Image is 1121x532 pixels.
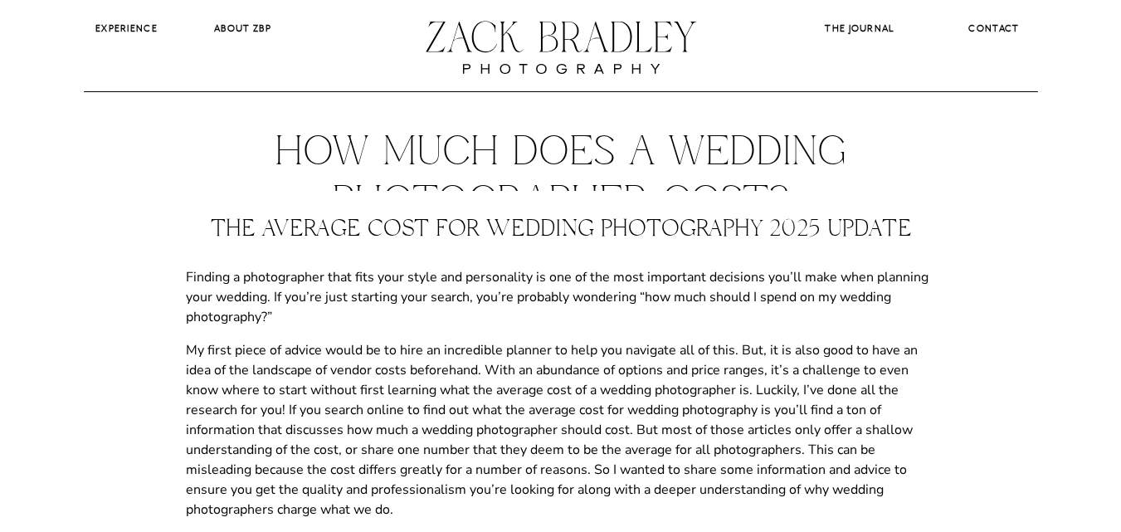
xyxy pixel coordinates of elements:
a: Experience [84,21,170,37]
h1: How Much Does A Wedding Photographer Cost? [271,129,850,228]
b: Experience [95,22,158,34]
p: Finding a photographer that fits your style and personality is one of the most important decision... [186,267,937,327]
b: About ZBP [214,22,271,34]
a: The Journal [813,21,907,37]
b: The Journal [825,22,894,34]
a: About ZBP [200,21,286,37]
b: CONTACT [968,22,1019,34]
h2: The Average Cost for Wedding Photography 2025 Update [186,219,937,247]
a: CONTACT [955,21,1034,37]
p: My first piece of advice would be to hire an incredible planner to help you navigate all of this.... [186,340,937,520]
